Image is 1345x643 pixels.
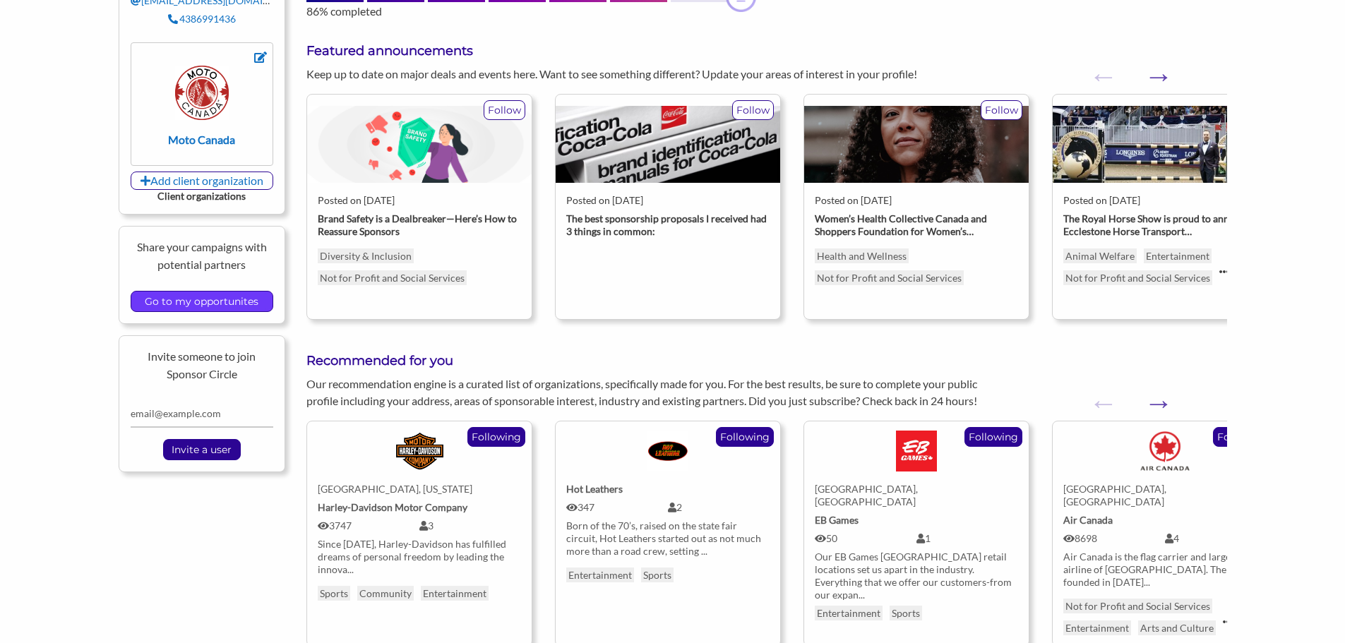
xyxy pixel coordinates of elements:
img: kpbznxnh3kwzr1cg8vxa.jpg [556,106,780,183]
img: vjueezl5yqqde00ejimn.jpg [804,106,1029,183]
p: Sports [890,606,922,620]
button: Next [1144,62,1158,76]
div: 8698 [1063,532,1165,545]
h3: Recommended for you [306,352,1226,370]
div: Posted on [DATE] [815,194,1018,207]
p: Arts and Culture [1138,620,1216,635]
p: Follow [981,101,1022,119]
strong: The Royal Horse Show is proud to announce Ecclestone Horse Transport … [1063,212,1256,237]
p: Entertainment [1144,248,1212,263]
div: 3 [419,519,521,532]
a: Logo[GEOGRAPHIC_DATA], [US_STATE]Harley-Davidson Motor Company37473Since [DATE], Harley-Davidson ... [318,421,521,575]
strong: EB Games [815,514,859,526]
button: Previous [1089,389,1103,403]
strong: Client organizations [157,190,246,202]
p: Following [965,428,1022,446]
p: Animal Welfare [1063,248,1137,263]
p: Share your campaigns with potential partners [131,238,274,274]
div: Since [DATE], Harley-Davidson has fulfilled dreams of personal freedom by leading the innova... [318,538,521,576]
strong: Moto Canada [168,133,235,146]
div: Our EB Games [GEOGRAPHIC_DATA] retail locations set us apart in the industry. Everything that we ... [815,551,1018,601]
div: [GEOGRAPHIC_DATA], [GEOGRAPHIC_DATA] [815,483,1018,508]
p: Entertainment [1063,620,1131,635]
p: Sports [641,567,674,582]
a: Add client organization [131,172,274,190]
p: Invite someone to join Sponsor Circle [131,347,274,383]
p: Following [468,428,525,446]
a: 4386991436 [168,13,236,25]
div: 3747 [318,519,419,532]
p: Not for Profit and Social Services [815,270,964,285]
div: Keep up to date on major deals and events here. Want to see something different? Update your area... [296,66,1002,83]
img: Hot Leathers Logo [647,431,688,471]
p: Not for Profit and Social Services [1063,270,1212,285]
div: Our recommendation engine is a curated list of organizations, specifically made for you. For the ... [296,375,1002,409]
strong: Brand Safety is a Dealbreaker—Here’s How to Reassure Sponsors [318,212,517,237]
a: Sports [318,586,350,601]
div: 1 [916,532,1018,545]
p: Following [1214,428,1270,446]
button: Previous [1089,62,1103,76]
p: Entertainment [815,606,883,620]
a: Entertainment [421,586,489,601]
img: Air Canada Logo [1140,431,1190,471]
img: Logo [389,431,450,471]
strong: Harley-Davidson Motor Company [318,501,467,513]
a: Community [357,586,414,601]
div: Posted on [DATE] [1063,194,1267,207]
p: Health and Wellness [815,248,909,263]
div: 86% completed [306,3,756,20]
a: Not for Profit and Social Services [318,270,467,285]
p: Follow [484,101,525,119]
strong: Women’s Health Collective Canada and Shoppers Foundation for Women’s … [815,212,987,237]
p: Following [717,428,773,446]
h3: Featured announcements [306,42,1226,60]
div: Posted on [DATE] [566,194,770,207]
div: Posted on [DATE] [318,194,521,207]
p: Entertainment [566,567,634,582]
div: 50 [815,532,916,545]
div: Born of the 70’s, raised on the state fair circuit, Hot Leathers started out as not much more tha... [566,519,770,558]
img: yp66v0sasgcapjckc3yt [175,66,229,119]
strong: Air Canada [1063,514,1113,526]
strong: The best sponsorship proposals I received had 3 things in common: [566,212,767,237]
button: Next [1144,389,1158,403]
img: The_Royal_Agricultural_Winter_Fair_The_Royal_Horse_Show_is_proud.jpg [1053,106,1277,183]
img: EB Games Logo [896,431,937,471]
div: [GEOGRAPHIC_DATA], [GEOGRAPHIC_DATA] [1063,483,1267,508]
input: Invite a user [165,440,239,459]
p: Not for Profit and Social Services [1063,599,1212,613]
img: hro2n78csy6xogamkarv.png [307,106,532,183]
input: Go to my opportunites [138,292,265,311]
div: Air Canada is the flag carrier and largest airline of [GEOGRAPHIC_DATA]. The airline, founded in ... [1063,551,1267,589]
p: Follow [733,101,773,119]
a: Diversity & Inclusion [318,248,414,263]
div: 347 [566,501,668,514]
div: 4 [1165,532,1267,545]
div: [GEOGRAPHIC_DATA], [US_STATE] [318,483,521,495]
strong: Hot Leathers [566,483,623,495]
div: 2 [668,501,770,514]
input: email@example.com [131,400,274,428]
a: Moto Canada [148,66,256,145]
